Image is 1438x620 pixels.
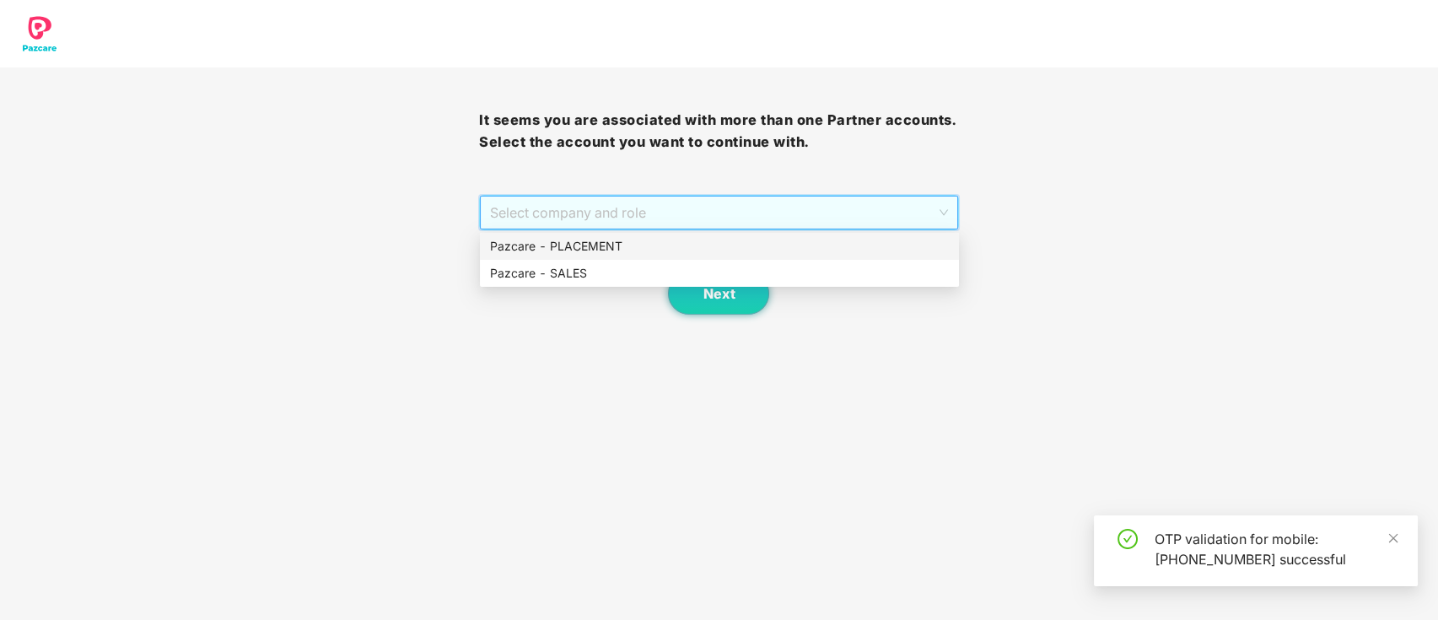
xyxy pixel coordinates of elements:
[1155,529,1398,569] div: OTP validation for mobile: [PHONE_NUMBER] successful
[480,233,959,260] div: Pazcare - PLACEMENT
[1118,529,1138,549] span: check-circle
[479,110,958,153] h3: It seems you are associated with more than one Partner accounts. Select the account you want to c...
[1387,532,1399,544] span: close
[668,272,769,315] button: Next
[490,264,949,283] div: Pazcare - SALES
[490,197,947,229] span: Select company and role
[703,286,735,302] span: Next
[490,237,949,256] div: Pazcare - PLACEMENT
[480,260,959,287] div: Pazcare - SALES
